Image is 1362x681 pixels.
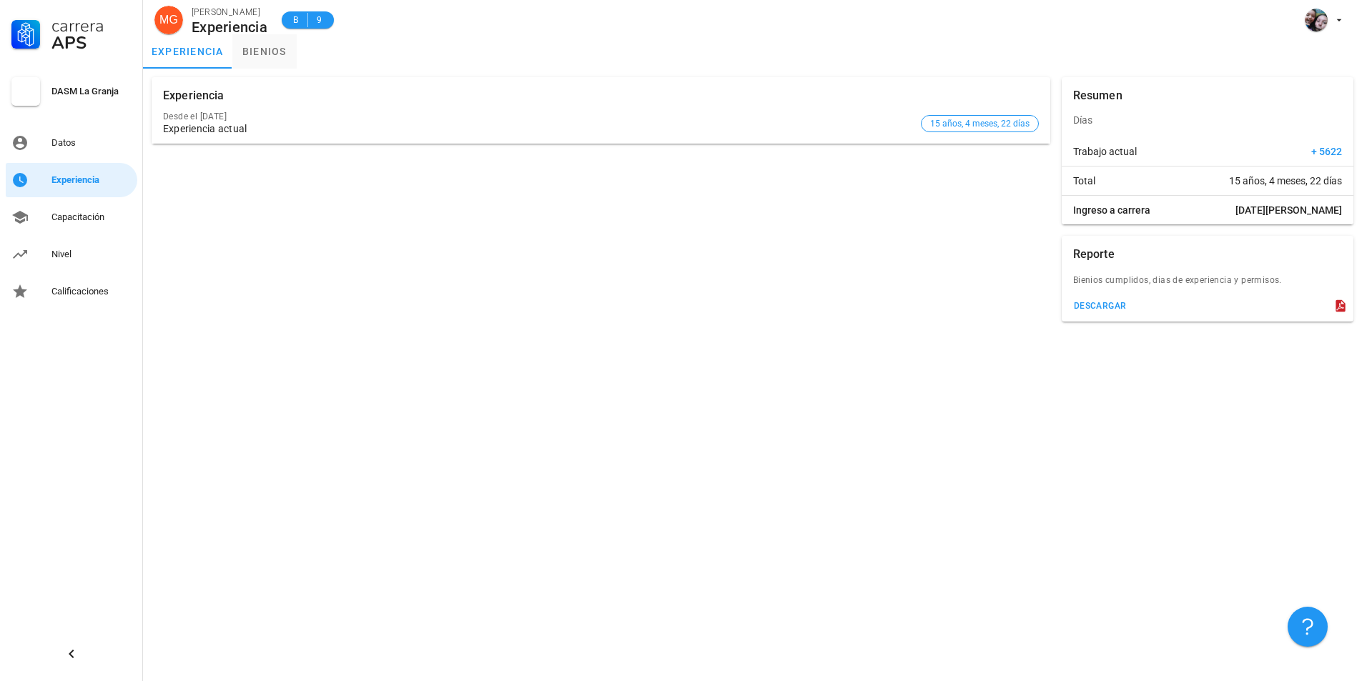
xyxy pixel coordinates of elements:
div: Capacitación [51,212,132,223]
span: Ingreso a carrera [1073,203,1150,217]
span: Total [1073,174,1095,188]
div: Desde el [DATE] [163,111,915,121]
a: Experiencia [6,163,137,197]
div: Datos [51,137,132,149]
div: avatar [1305,9,1328,31]
div: Reporte [1073,236,1115,273]
div: APS [51,34,132,51]
div: avatar [154,6,183,34]
div: Resumen [1073,77,1122,114]
div: DASM La Granja [51,86,132,97]
span: 15 años, 4 meses, 22 días [930,116,1030,131]
span: B [290,13,302,27]
a: Nivel [6,237,137,272]
a: experiencia [143,34,232,69]
a: Capacitación [6,200,137,234]
a: Calificaciones [6,274,137,309]
button: descargar [1067,296,1132,316]
span: MG [159,6,178,34]
span: 15 años, 4 meses, 22 días [1229,174,1342,188]
div: descargar [1073,301,1127,311]
a: bienios [232,34,297,69]
div: Calificaciones [51,286,132,297]
span: 9 [314,13,325,27]
div: Carrera [51,17,132,34]
div: Experiencia actual [163,123,915,135]
div: Bienios cumplidos, dias de experiencia y permisos. [1062,273,1353,296]
a: Datos [6,126,137,160]
div: Experiencia [163,77,224,114]
span: [DATE][PERSON_NAME] [1235,203,1342,217]
div: Días [1062,103,1353,137]
div: Nivel [51,249,132,260]
span: + 5622 [1311,144,1342,159]
div: [PERSON_NAME] [192,5,267,19]
span: Trabajo actual [1073,144,1137,159]
div: Experiencia [51,174,132,186]
div: Experiencia [192,19,267,35]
